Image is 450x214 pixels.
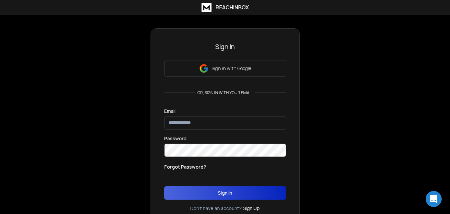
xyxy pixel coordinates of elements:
[164,109,176,114] label: Email
[202,3,212,12] img: logo
[243,205,260,212] a: Sign Up
[164,136,187,141] label: Password
[164,186,286,200] button: Sign In
[190,205,242,212] p: Don't have an account?
[164,60,286,77] button: Sign in with Google
[164,42,286,51] h3: Sign In
[426,191,442,207] div: Open Intercom Messenger
[212,65,251,72] p: Sign in with Google
[164,164,206,170] p: Forgot Password?
[216,3,249,11] h1: ReachInbox
[195,90,255,95] p: or, sign in with your email
[202,3,249,12] a: ReachInbox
